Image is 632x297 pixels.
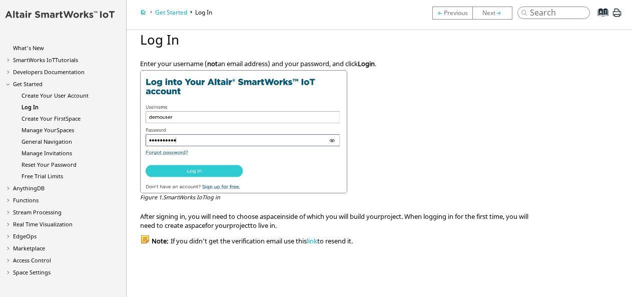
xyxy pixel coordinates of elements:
a: Get Started [13,80,43,88]
a: AnythingDB [13,184,45,192]
a: Marketplace [13,244,45,252]
a: Real Time Visualization [13,220,73,228]
a: Create Your FirstSpace [22,115,81,122]
a: Space Settings [13,268,51,276]
span: project [380,212,401,221]
a: Manage YourSpaces [22,126,74,134]
a: Reset Your Password [22,161,77,168]
span: Figure 1. [140,193,163,201]
a: Create Your User Account [437,8,468,17]
a: link [307,236,317,245]
a: Log In [22,103,39,111]
a: Index [590,16,609,25]
a: Create Your User Account [22,92,89,99]
a: Manage Invitations [22,149,72,157]
a: Get Started [155,8,187,17]
a: Print this page [611,12,622,21]
span: SmartWorks IoT [13,56,55,64]
a: Create Your First Space [482,8,502,17]
span: Space [66,115,81,122]
span: SmartWorks IoT [163,193,205,201]
span: space [263,212,280,221]
a: SmartWorks IoTTutorials [13,56,78,64]
span: project [229,221,250,230]
span: Enter your username ( an email address) and your password, and click . [140,57,376,68]
a: Functions [13,196,39,204]
a: Access Control [13,256,51,264]
a: Create Your User Account [432,7,472,20]
a: Stream Processing [13,208,62,216]
div: If you didn’t get the verification email use this to resend it. [140,236,539,245]
a: Log In [195,8,212,17]
a: Free Trial Limits [22,172,63,180]
p: After signing in, you will need to choose a inside of which you will build your . When logging in... [140,212,539,230]
span: Login [358,59,375,68]
a: Developers Documentation [13,68,85,76]
span: Spaces [57,126,74,134]
a: EdgeOps [13,232,37,240]
span: space [188,221,205,230]
span: log in [140,193,220,201]
a: General Navigation [22,138,72,145]
a: Create Your First Space [472,7,517,20]
input: Search [517,7,590,19]
a: What's New [13,44,44,52]
span: Note: [140,234,171,247]
strong: not [207,59,218,68]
